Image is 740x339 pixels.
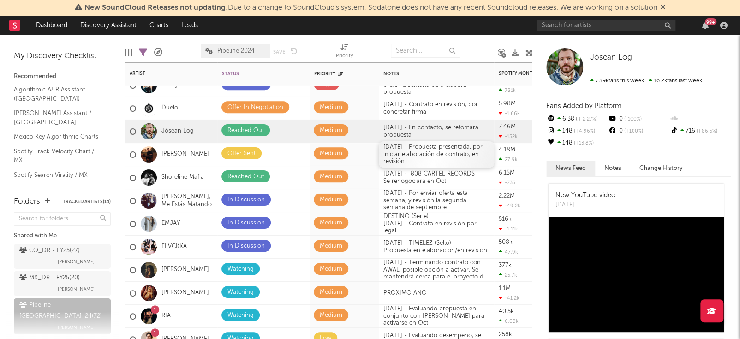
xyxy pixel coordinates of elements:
a: [PERSON_NAME] [161,151,209,158]
div: -41.2k [499,295,519,301]
div: [DATE] - 808 CARTEL RECORDS Se renogociará en Oct [379,170,479,185]
div: Recommended [14,71,111,82]
div: Watching [227,310,254,321]
a: Mexico Key Algorithmic Charts [14,132,101,142]
a: Duelo [161,104,178,112]
div: Reached Out [227,125,264,136]
div: Watching [227,264,254,275]
div: 5.98M [499,101,516,107]
div: Artist [130,71,199,76]
div: 0 [608,113,669,125]
span: [PERSON_NAME] [58,284,95,295]
div: Medium [320,102,342,113]
div: 6.08k [499,318,519,324]
a: MX_DR - FY25(20)[PERSON_NAME] [14,271,111,296]
div: [DATE] - Propuesta presentada, por iniciar elaboración de contrato, en revisión [379,141,494,168]
a: Dashboard [30,16,74,35]
a: RIA [161,312,171,320]
a: FLVCKKA [161,243,187,251]
div: Shared with Me [14,230,111,242]
button: 99+ [702,22,709,29]
div: Medium [320,287,342,298]
button: Tracked Artists(14) [63,200,111,204]
span: Jósean Log [590,54,632,61]
span: [PERSON_NAME] [58,256,95,267]
a: [PERSON_NAME] [161,289,209,297]
a: [PERSON_NAME] [161,266,209,274]
div: In Discussion [227,218,265,229]
span: New SoundCloud Releases not updating [84,4,226,12]
div: -49.2k [499,203,520,209]
div: 716 [669,125,731,137]
div: A&R Pipeline [154,39,162,66]
div: [DATE] - Evaluando propuesta en conjunto con [PERSON_NAME] para activarse en Oct [379,305,494,327]
div: -1.11k [499,226,518,232]
div: Reached Out [227,171,264,182]
div: 258k [499,332,512,338]
a: Spotify Track Velocity Chart / MX [14,146,101,165]
input: Search... [391,44,460,58]
div: 516k [499,216,512,222]
div: Offer In Negotiation [227,102,283,113]
div: -735 [499,180,515,186]
div: CO_DR - FY25 ( 27 ) [19,245,80,256]
div: 6.15M [499,170,515,176]
div: 99 + [705,18,716,25]
button: News Feed [546,161,595,176]
a: Leads [175,16,204,35]
a: Jósean Log [590,53,632,62]
span: +13.8 % [573,141,594,146]
a: EMJAY [161,220,180,228]
div: [DATE] - Contrato en revisión, por concretar firma [379,101,494,115]
div: Edit Columns [125,39,132,66]
span: +4.96 % [573,129,595,134]
div: 508k [499,239,513,245]
div: Priority [314,71,351,77]
div: [DATE] - Terminando contrato con AWAL, posible opción a activar. Se mantendrá cerca para el proye... [379,259,494,281]
div: Medium [320,310,342,321]
div: -152k [499,133,518,139]
div: 148 [546,137,608,149]
a: Charts [143,16,175,35]
div: Status [222,71,282,77]
span: 7.39k fans this week [590,78,644,84]
span: [PERSON_NAME] [58,322,95,333]
div: Medium [320,148,342,159]
div: 1.1M [499,285,511,291]
div: Watching [227,287,254,298]
div: DESTINO (Serie) [DATE] - Contrato en revisión por legal [379,213,494,235]
div: 0 [608,125,669,137]
button: Change History [630,161,692,176]
span: -100 % [622,117,641,122]
div: New YouTube video [555,191,615,200]
div: 4.18M [499,147,515,153]
a: [PERSON_NAME] Assistant / [GEOGRAPHIC_DATA] [14,108,101,127]
span: Dismiss [660,4,666,12]
span: Fans Added by Platform [546,103,621,109]
span: -2.27 % [578,117,597,122]
div: 27.9k [499,157,518,163]
div: [DATE] - En contacto, se retomará propuesta [379,124,494,139]
div: Medium [320,241,342,252]
span: Pipeline 2024 [217,48,255,54]
div: Filters(24 of 72) [139,39,147,66]
button: Notes [595,161,630,176]
a: Shoreline Mafia [161,174,204,182]
div: Priority [336,39,353,66]
div: Medium [320,171,342,182]
div: 781k [499,87,516,93]
div: Pipeline [GEOGRAPHIC_DATA] '24 ( 72 ) [19,300,103,322]
a: Algorithmic A&R Assistant ([GEOGRAPHIC_DATA]) [14,85,101,103]
span: : Due to a change to SoundCloud's system, Sodatone does not have any recent Soundcloud releases. ... [84,4,657,12]
a: CO_DR - FY25(27)[PERSON_NAME] [14,244,111,269]
a: Spotify Search Virality / MX [14,170,101,180]
div: In Discussion [227,241,265,252]
a: Discovery Assistant [74,16,143,35]
a: [PERSON_NAME], Me Estás Matando [161,193,213,209]
div: 47.9k [499,249,518,255]
div: Medium [320,125,342,136]
div: 40.5k [499,309,514,315]
button: Undo the changes to the current view. [291,47,298,55]
div: 2.22M [499,193,515,199]
div: -- [669,113,731,125]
